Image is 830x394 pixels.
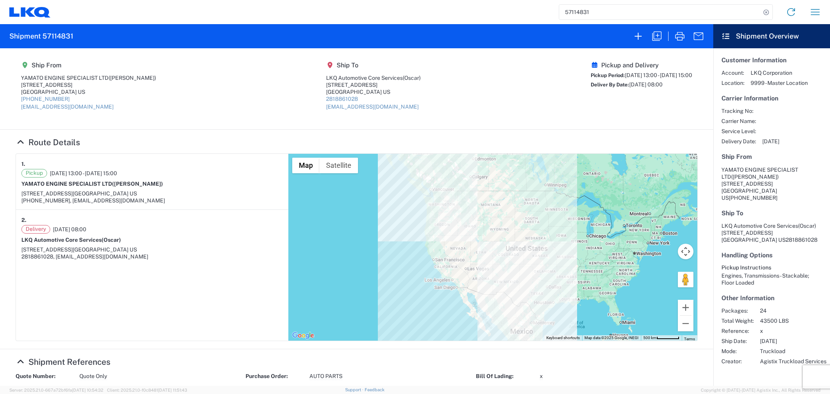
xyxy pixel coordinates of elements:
[713,24,830,48] header: Shipment Overview
[760,348,826,355] span: Truckload
[53,226,86,233] span: [DATE] 08:00
[731,174,779,180] span: ([PERSON_NAME])
[678,244,693,259] button: Map camera controls
[721,264,822,271] h6: Pickup Instructions
[292,158,319,173] button: Show street map
[721,294,822,302] h5: Other Information
[678,300,693,315] button: Zoom in
[629,81,663,88] span: [DATE] 08:00
[50,170,117,177] span: [DATE] 13:00 - [DATE] 15:00
[760,327,826,334] span: x
[546,335,580,341] button: Keyboard shortcuts
[326,88,421,95] div: [GEOGRAPHIC_DATA] US
[591,82,629,88] span: Deliver By Date:
[729,195,777,201] span: [PHONE_NUMBER]
[721,252,822,259] h5: Handling Options
[721,223,816,236] span: LKQ Automotive Core Services [STREET_ADDRESS]
[403,75,421,81] span: (Oscar)
[641,335,682,341] button: Map Scale: 500 km per 55 pixels
[326,104,419,110] a: [EMAIL_ADDRESS][DOMAIN_NAME]
[102,237,121,243] span: (Oscar)
[721,69,744,76] span: Account:
[678,316,693,331] button: Zoom out
[625,72,692,78] span: [DATE] 13:00 - [DATE] 15:00
[643,336,656,340] span: 500 km
[365,387,384,392] a: Feedback
[684,337,695,341] a: Terms
[721,181,773,187] span: [STREET_ADDRESS]
[21,190,73,197] span: [STREET_ADDRESS]
[751,79,808,86] span: 9999 - Master Location
[16,137,80,147] a: Hide Details
[21,104,114,110] a: [EMAIL_ADDRESS][DOMAIN_NAME]
[73,246,137,253] span: [GEOGRAPHIC_DATA] US
[21,81,156,88] div: [STREET_ADDRESS]
[786,237,818,243] span: 2818861028
[476,373,534,380] strong: Bill Of Lading:
[326,74,421,81] div: LKQ Automotive Core Services
[21,246,73,253] span: [STREET_ADDRESS]
[721,338,754,345] span: Ship Date:
[246,373,304,380] strong: Purchase Order:
[721,317,754,324] span: Total Weight:
[721,307,754,314] span: Packages:
[345,387,365,392] a: Support
[319,158,358,173] button: Show satellite imagery
[21,169,47,178] span: Pickup
[326,62,421,69] h5: Ship To
[721,95,822,102] h5: Carrier Information
[721,56,822,64] h5: Customer Information
[721,79,744,86] span: Location:
[751,69,808,76] span: LKQ Corporation
[21,225,50,234] span: Delivery
[21,96,70,102] a: [PHONE_NUMBER]
[760,358,826,365] span: Agistix Truckload Services
[107,388,187,392] span: Client: 2025.21.0-f0c8481
[584,336,639,340] span: Map data ©2025 Google, INEGI
[9,388,104,392] span: Server: 2025.21.0-667a72bf6fa
[721,166,822,201] address: [GEOGRAPHIC_DATA] US
[21,159,25,169] strong: 1.
[721,358,754,365] span: Creator:
[290,331,316,341] a: Open this area in Google Maps (opens a new window)
[112,181,163,187] span: ([PERSON_NAME])
[591,62,692,69] h5: Pickup and Delivery
[721,327,754,334] span: Reference:
[721,138,756,145] span: Delivery Date:
[721,348,754,355] span: Mode:
[158,388,187,392] span: [DATE] 11:51:43
[762,138,779,145] span: [DATE]
[760,307,826,314] span: 24
[72,388,104,392] span: [DATE] 10:54:32
[21,62,156,69] h5: Ship From
[721,153,822,160] h5: Ship From
[79,373,107,380] span: Quote Only
[721,272,822,286] div: Engines, Transmissions - Stackable; Floor Loaded
[309,373,342,380] span: AUTO PARTS
[21,181,163,187] strong: YAMATO ENGINE SPECIALIST LTD
[721,118,756,125] span: Carrier Name:
[21,215,26,225] strong: 2.
[798,223,816,229] span: (Oscar)
[21,253,283,260] div: 2818861028, [EMAIL_ADDRESS][DOMAIN_NAME]
[721,107,756,114] span: Tracking No:
[16,357,111,367] a: Hide Details
[326,96,358,102] a: 2818861028
[109,75,156,81] span: ([PERSON_NAME])
[721,209,822,217] h5: Ship To
[559,5,761,19] input: Shipment, tracking or reference number
[9,32,73,41] h2: Shipment 57114831
[21,237,121,243] strong: LKQ Automotive Core Services
[16,373,74,380] strong: Quote Number:
[591,72,625,78] span: Pickup Period:
[701,387,821,394] span: Copyright © [DATE]-[DATE] Agistix Inc., All Rights Reserved
[73,190,137,197] span: [GEOGRAPHIC_DATA] US
[678,272,693,287] button: Drag Pegman onto the map to open Street View
[721,167,798,180] span: YAMATO ENGINE SPECIALIST LTD
[21,88,156,95] div: [GEOGRAPHIC_DATA] US
[721,222,822,243] address: [GEOGRAPHIC_DATA] US
[540,373,543,380] span: x
[760,338,826,345] span: [DATE]
[760,317,826,324] span: 43500 LBS
[21,74,156,81] div: YAMATO ENGINE SPECIALIST LTD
